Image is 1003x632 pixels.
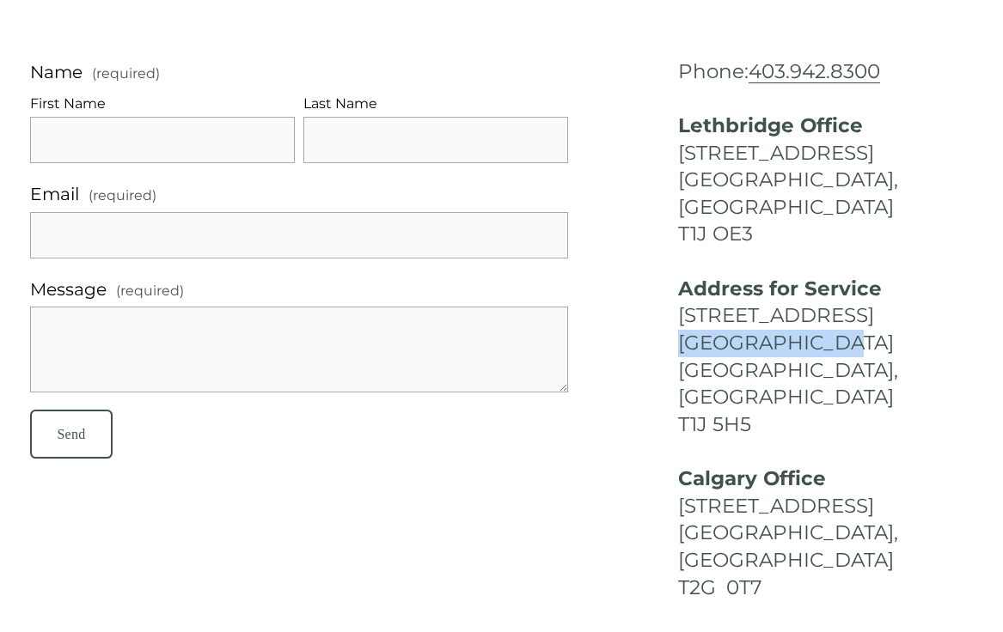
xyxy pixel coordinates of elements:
span: Name [30,58,83,86]
span: (required) [116,280,184,302]
a: 403.942.8300 [749,59,880,83]
div: First Name [30,93,295,117]
strong: Address for Service [678,276,882,301]
strong: Lethbridge Office [678,113,863,137]
span: (required) [89,185,156,207]
div: Last Name [303,93,568,117]
span: Message [30,276,107,303]
h4: [STREET_ADDRESS] [GEOGRAPHIC_DATA] [GEOGRAPHIC_DATA], [GEOGRAPHIC_DATA] T1J 5H5 [678,276,973,438]
span: Email [30,180,79,208]
span: (required) [92,67,160,81]
button: SendSend [30,410,113,459]
h4: [STREET_ADDRESS] [GEOGRAPHIC_DATA], [GEOGRAPHIC_DATA] T2G 0T7 [678,465,973,601]
strong: Calgary Office [678,466,826,490]
span: Send [57,427,85,441]
h4: Phone: [STREET_ADDRESS] [GEOGRAPHIC_DATA], [GEOGRAPHIC_DATA] T1J OE3 [678,58,973,248]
